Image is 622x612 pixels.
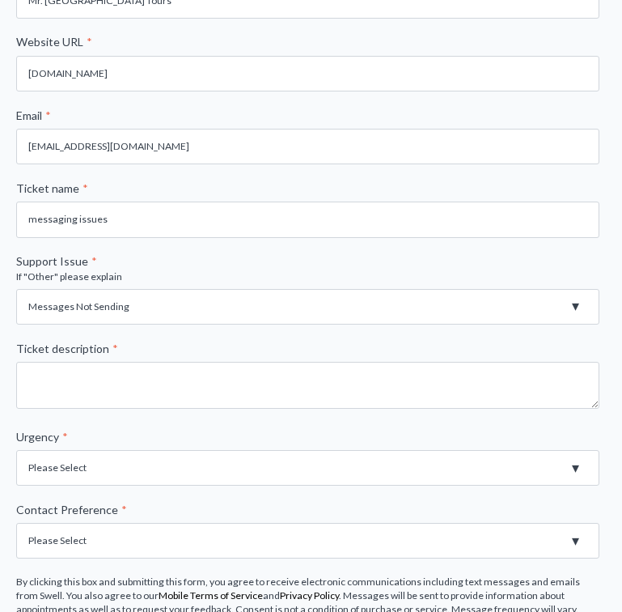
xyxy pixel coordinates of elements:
[16,181,79,195] span: Ticket name
[16,270,606,283] legend: If "Other" please explain
[16,342,109,355] span: Ticket description
[16,430,59,444] span: Urgency
[16,108,42,122] span: Email
[16,503,118,516] span: Contact Preference
[16,254,88,268] span: Support Issue
[280,589,339,601] a: Privacy Policy
[159,589,263,601] a: Mobile Terms of Service
[16,35,83,49] span: Website URL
